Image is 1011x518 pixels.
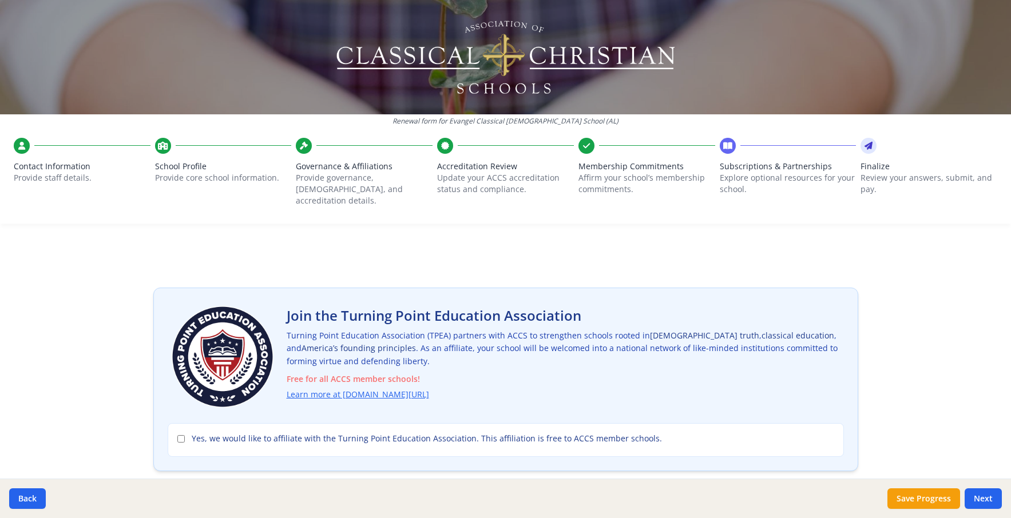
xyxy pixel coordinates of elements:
button: Next [965,488,1002,509]
img: Turning Point Education Association Logo [168,302,277,412]
input: Yes, we would like to affiliate with the Turning Point Education Association. This affiliation is... [177,435,185,443]
span: Contact Information [14,161,150,172]
p: Review your answers, submit, and pay. [861,172,997,195]
span: [DEMOGRAPHIC_DATA] truth [650,330,759,341]
span: Yes, we would like to affiliate with the Turning Point Education Association. This affiliation is... [192,433,662,444]
button: Back [9,488,46,509]
span: Free for all ACCS member schools! [287,373,844,386]
span: Accreditation Review [437,161,574,172]
span: Membership Commitments [578,161,715,172]
span: classical education [762,330,834,341]
img: Logo [334,17,677,97]
span: America’s founding principles [302,342,416,353]
span: Governance & Affiliations [296,161,433,172]
p: Turning Point Education Association (TPEA) partners with ACCS to strengthen schools rooted in , ,... [287,329,844,401]
span: School Profile [155,161,292,172]
p: Provide governance, [DEMOGRAPHIC_DATA], and accreditation details. [296,172,433,206]
a: Learn more at [DOMAIN_NAME][URL] [287,388,429,401]
button: Save Progress [887,488,960,509]
h2: Join the Turning Point Education Association [287,306,844,325]
p: Provide core school information. [155,172,292,184]
p: Explore optional resources for your school. [720,172,857,195]
span: Subscriptions & Partnerships [720,161,857,172]
span: Finalize [861,161,997,172]
p: Affirm your school’s membership commitments. [578,172,715,195]
p: Update your ACCS accreditation status and compliance. [437,172,574,195]
p: Provide staff details. [14,172,150,184]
